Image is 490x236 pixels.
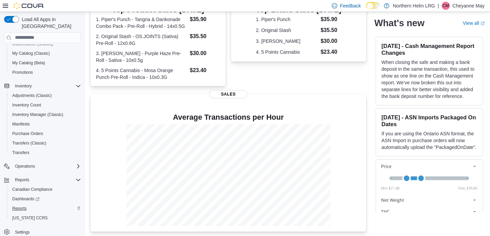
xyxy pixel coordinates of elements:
span: Reports [10,204,81,213]
button: Reports [1,175,84,185]
span: Operations [12,162,81,170]
span: Inventory Manager (Classic) [10,111,81,119]
dd: $35.50 [321,26,341,34]
input: Dark Mode [366,2,380,9]
span: My Catalog (Beta) [10,59,81,67]
span: Reports [12,176,81,184]
button: Adjustments (Classic) [7,91,84,100]
dd: $30.00 [190,49,220,57]
span: Dashboards [12,196,39,202]
button: Promotions [7,68,84,77]
span: Adjustments (Classic) [10,91,81,100]
span: Inventory [12,82,81,90]
span: My Catalog (Beta) [12,60,45,66]
a: Promotions [10,68,36,77]
span: Promotions [12,70,33,75]
span: Settings [12,227,81,236]
button: Manifests [7,119,84,129]
a: My Catalog (Classic) [10,49,53,57]
span: My Catalog (Classic) [12,51,50,56]
h2: What's new [374,18,424,29]
p: When closing the safe and making a bank deposit in the same transaction, this used to show as one... [381,59,477,100]
a: Reports [10,204,29,213]
dt: 3. [PERSON_NAME] - Purple Haze Pre-Roll - Sativa - 10x0.5g [96,50,187,64]
p: Northern Helm LRG [393,2,435,10]
span: Inventory Count [12,102,41,108]
button: Inventory Manager (Classic) [7,110,84,119]
button: Inventory Count [7,100,84,110]
dd: $35.50 [190,32,220,40]
span: Transfers (Classic) [12,140,46,146]
dt: 4. 5 Points Cannabis [256,49,318,55]
a: Transfers (Classic) [10,139,49,147]
span: Adjustments (Classic) [12,93,52,98]
p: Cheyanne May [453,2,485,10]
button: Reports [12,176,32,184]
span: Canadian Compliance [10,185,81,193]
span: Transfers [10,149,81,157]
button: Inventory [12,82,34,90]
dt: 1. Piper's Punch - Tangria & Dankonade Combo Pack - Pre-Roll - Hybrid - 14x0.5G [96,16,187,30]
span: Purchase Orders [10,130,81,138]
a: Manifests [10,120,32,128]
span: Inventory Count [10,101,81,109]
span: Load All Apps in [GEOGRAPHIC_DATA] [19,16,81,30]
h3: [DATE] - ASN Imports Packaged On Dates [381,114,477,128]
span: Dashboards [10,195,81,203]
a: Purchase Orders [10,130,46,138]
button: Canadian Compliance [7,185,84,194]
span: CM [442,2,449,10]
span: Purchase Orders [12,131,43,136]
span: Inventory [15,83,32,89]
span: Operations [15,164,35,169]
h3: [DATE] - Cash Management Report Changes [381,43,477,56]
dd: $35.90 [190,15,220,23]
a: My Catalog (Beta) [10,59,48,67]
a: Inventory Manager (Classic) [10,111,66,119]
p: | [438,2,439,10]
span: Manifests [12,121,30,127]
a: Dashboards [7,194,84,204]
dd: $23.40 [321,48,341,56]
img: Cova [14,2,44,9]
button: Reports [7,204,84,213]
button: Inventory [1,81,84,91]
h4: Average Transactions per Hour [96,113,361,121]
span: My Catalog (Classic) [10,49,81,57]
button: Transfers (Classic) [7,138,84,148]
a: Adjustments (Classic) [10,91,54,100]
a: View allExternal link [463,20,485,26]
span: Promotions [10,68,81,77]
span: Inventory Manager (Classic) [12,112,63,117]
p: If you are using the Ontario ASN format, the ASN Import in purchase orders will now automatically... [381,130,477,151]
a: Inventory Count [10,101,44,109]
span: Canadian Compliance [12,187,52,192]
dd: $30.00 [321,37,341,45]
button: My Catalog (Beta) [7,58,84,68]
button: [US_STATE] CCRS [7,213,84,223]
dt: 1. Piper's Punch [256,16,318,23]
a: [US_STATE] CCRS [10,214,50,222]
button: Operations [1,162,84,171]
span: Feedback [340,2,361,9]
dd: $23.40 [190,66,220,74]
dt: 2. Original Stash - OS.JOINTS (Sativa) Pre-Roll - 12x0.6G [96,33,187,47]
dd: $35.90 [321,15,341,23]
a: Canadian Compliance [10,185,55,193]
a: Transfers [10,149,32,157]
span: Manifests [10,120,81,128]
span: Transfers [12,150,29,155]
span: Settings [15,230,30,235]
button: Purchase Orders [7,129,84,138]
span: [US_STATE] CCRS [12,215,48,221]
span: Sales [209,90,247,98]
dt: 2. Original Stash [256,27,318,34]
span: Reports [15,177,29,183]
dt: 3. [PERSON_NAME] [256,38,318,45]
span: Dark Mode [366,9,366,10]
svg: External link [480,21,485,26]
dt: 4. 5 Points Cannabis - Mosa Orange Punch Pre-Roll - Indica - 10x0.3G [96,67,187,81]
div: Cheyanne May [442,2,450,10]
button: Operations [12,162,38,170]
a: Dashboards [10,195,42,203]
